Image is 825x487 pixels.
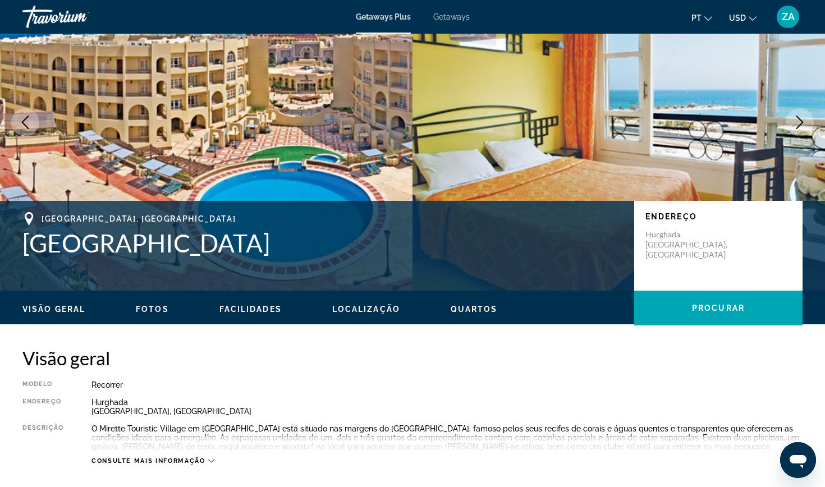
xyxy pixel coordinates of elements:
div: Descrição [22,424,63,451]
button: Previous image [11,108,39,136]
button: Procurar [634,291,803,325]
a: Getaways [433,12,470,21]
span: quartos [451,305,498,314]
a: Getaways Plus [356,12,411,21]
span: Consulte Mais informação [91,457,205,465]
span: Facilidades [219,305,282,314]
button: Fotos [136,304,169,314]
h1: [GEOGRAPHIC_DATA] [22,228,623,258]
span: [GEOGRAPHIC_DATA], [GEOGRAPHIC_DATA] [42,214,236,223]
button: User Menu [773,5,803,29]
div: O Mirette Touristic Village em [GEOGRAPHIC_DATA] está situado nas margens do [GEOGRAPHIC_DATA], f... [91,424,803,451]
div: Hurghada [GEOGRAPHIC_DATA], [GEOGRAPHIC_DATA] [91,398,803,416]
div: Endereço [22,398,63,416]
button: Localização [332,304,400,314]
button: quartos [451,304,498,314]
button: Facilidades [219,304,282,314]
button: Visão geral [22,304,85,314]
span: Procurar [692,304,745,313]
button: Change currency [729,10,757,26]
div: Modelo [22,380,63,389]
span: Localização [332,305,400,314]
p: Endereço [645,212,791,221]
span: pt [691,13,702,22]
button: Next image [786,108,814,136]
span: ZA [782,11,795,22]
div: Recorrer [91,380,803,389]
p: Hurghada [GEOGRAPHIC_DATA], [GEOGRAPHIC_DATA] [645,229,735,260]
span: Fotos [136,305,169,314]
a: Travorium [22,2,135,31]
h2: Visão geral [22,347,803,369]
button: Consulte Mais informação [91,457,214,465]
span: Visão geral [22,305,85,314]
span: USD [729,13,746,22]
iframe: Buton lansare fereastră mesagerie [780,442,816,478]
button: Change language [691,10,712,26]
